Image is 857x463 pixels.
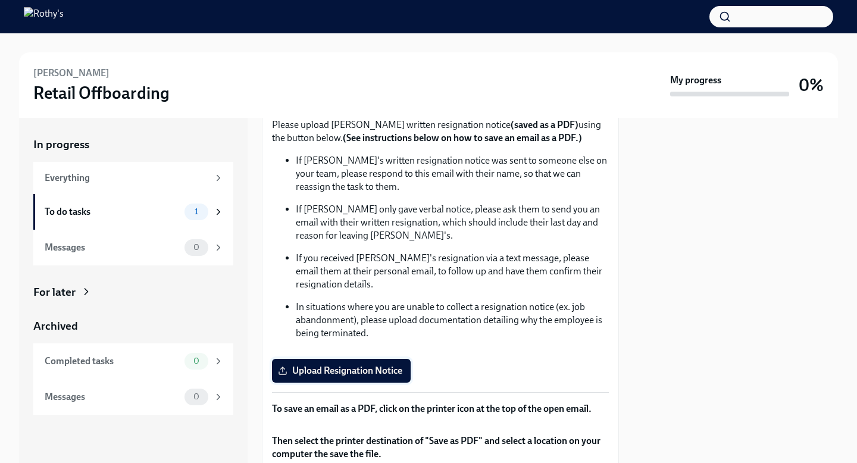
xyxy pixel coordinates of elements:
[45,205,180,218] div: To do tasks
[343,132,582,143] strong: (See instructions below on how to save an email as a PDF.)
[296,301,609,340] p: In situations where you are unable to collect a resignation notice (ex. job abandonment), please ...
[33,284,76,300] div: For later
[33,318,233,334] a: Archived
[296,252,609,291] p: If you received [PERSON_NAME]'s resignation via a text message, please email them at their person...
[186,356,207,365] span: 0
[24,7,64,26] img: Rothy's
[272,118,609,145] p: Please upload [PERSON_NAME] written resignation notice using the button below.
[33,230,233,265] a: Messages0
[33,343,233,379] a: Completed tasks0
[33,284,233,300] a: For later
[33,82,170,104] h3: Retail Offboarding
[272,435,600,459] strong: Then select the printer destination of "Save as PDF" and select a location on your computer the s...
[186,392,207,401] span: 0
[272,359,411,383] label: Upload Resignation Notice
[45,241,180,254] div: Messages
[33,67,110,80] h6: [PERSON_NAME]
[45,390,180,403] div: Messages
[511,119,578,130] strong: (saved as a PDF)
[33,379,233,415] a: Messages0
[186,243,207,252] span: 0
[799,74,824,96] h3: 0%
[33,137,233,152] a: In progress
[272,403,592,414] strong: To save an email as a PDF, click on the printer icon at the top of the open email.
[33,162,233,194] a: Everything
[670,74,721,87] strong: My progress
[280,365,402,377] span: Upload Resignation Notice
[296,154,609,193] p: If [PERSON_NAME]'s written resignation notice was sent to someone else on your team, please respo...
[45,171,208,184] div: Everything
[187,207,205,216] span: 1
[296,203,609,242] p: If [PERSON_NAME] only gave verbal notice, please ask them to send you an email with their written...
[33,194,233,230] a: To do tasks1
[45,355,180,368] div: Completed tasks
